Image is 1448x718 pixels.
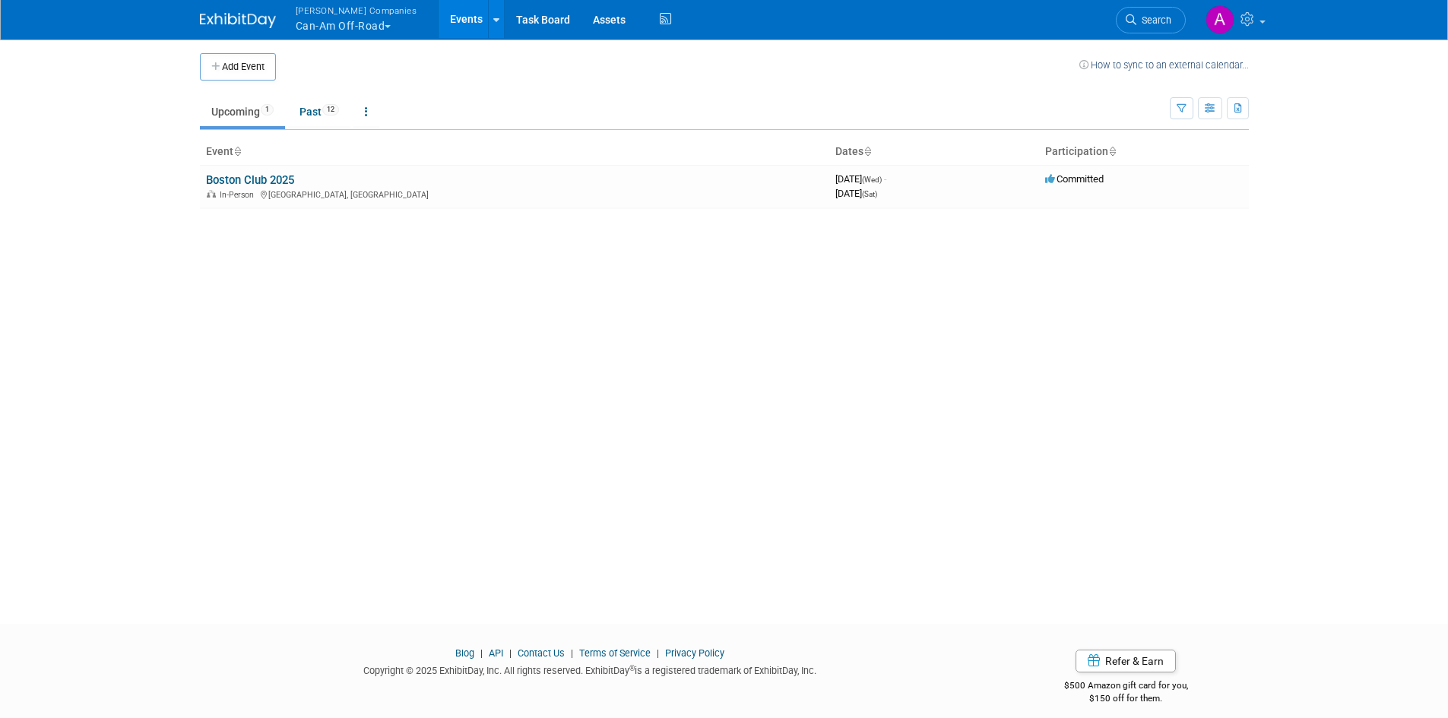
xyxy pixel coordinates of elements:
[1116,7,1186,33] a: Search
[220,190,258,200] span: In-Person
[863,145,871,157] a: Sort by Start Date
[1045,173,1104,185] span: Committed
[665,647,724,659] a: Privacy Policy
[200,53,276,81] button: Add Event
[322,104,339,115] span: 12
[835,173,886,185] span: [DATE]
[862,190,877,198] span: (Sat)
[1079,59,1249,71] a: How to sync to an external calendar...
[206,188,823,200] div: [GEOGRAPHIC_DATA], [GEOGRAPHIC_DATA]
[207,190,216,198] img: In-Person Event
[200,660,981,678] div: Copyright © 2025 ExhibitDay, Inc. All rights reserved. ExhibitDay is a registered trademark of Ex...
[505,647,515,659] span: |
[288,97,350,126] a: Past12
[1136,14,1171,26] span: Search
[862,176,882,184] span: (Wed)
[233,145,241,157] a: Sort by Event Name
[884,173,886,185] span: -
[489,647,503,659] a: API
[1003,692,1249,705] div: $150 off for them.
[206,173,294,187] a: Boston Club 2025
[296,2,417,18] span: [PERSON_NAME] Companies
[579,647,651,659] a: Terms of Service
[1039,139,1249,165] th: Participation
[567,647,577,659] span: |
[518,647,565,659] a: Contact Us
[1003,669,1249,704] div: $500 Amazon gift card for you,
[200,139,829,165] th: Event
[1206,5,1234,34] img: Amy Brickweg
[653,647,663,659] span: |
[200,13,276,28] img: ExhibitDay
[261,104,274,115] span: 1
[200,97,285,126] a: Upcoming1
[835,188,877,199] span: [DATE]
[1108,145,1116,157] a: Sort by Participation Type
[829,139,1039,165] th: Dates
[477,647,486,659] span: |
[1076,650,1176,672] a: Refer & Earn
[455,647,474,659] a: Blog
[629,664,635,672] sup: ®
